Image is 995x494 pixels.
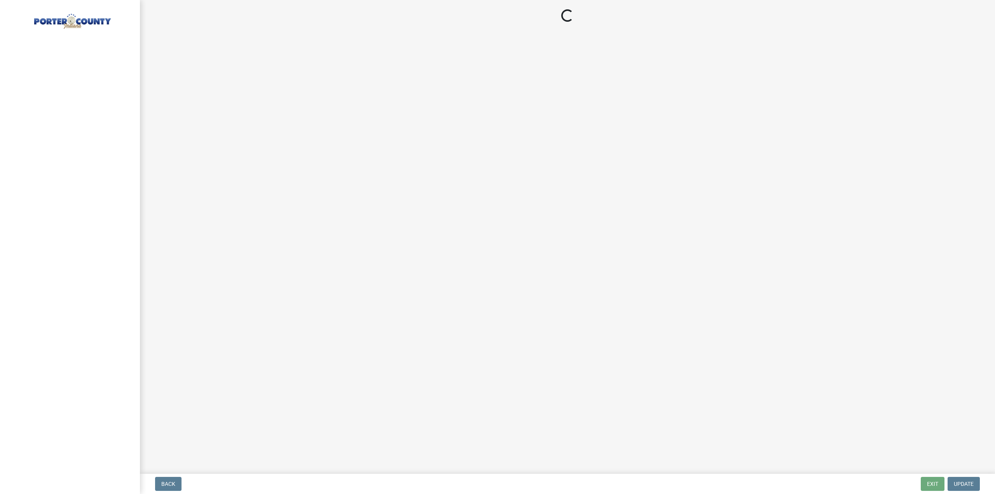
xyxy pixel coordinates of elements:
[161,481,175,487] span: Back
[16,8,127,30] img: Porter County, Indiana
[155,477,182,491] button: Back
[954,481,974,487] span: Update
[948,477,980,491] button: Update
[921,477,944,491] button: Exit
